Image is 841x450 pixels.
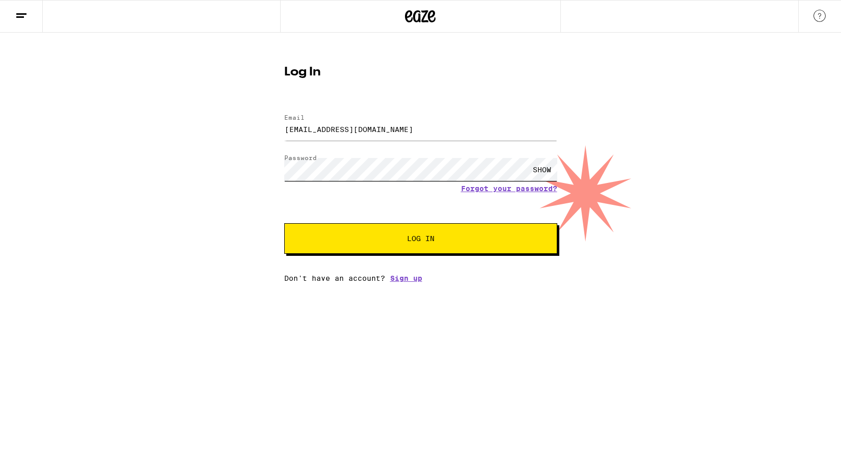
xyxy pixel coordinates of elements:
div: SHOW [527,158,557,181]
label: Email [284,114,305,121]
label: Password [284,154,317,161]
input: Email [284,118,557,141]
div: Don't have an account? [284,274,557,282]
span: Help [23,7,44,16]
button: Log In [284,223,557,254]
span: Log In [407,235,435,242]
h1: Log In [284,66,557,78]
a: Forgot your password? [461,184,557,193]
a: Sign up [390,274,422,282]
